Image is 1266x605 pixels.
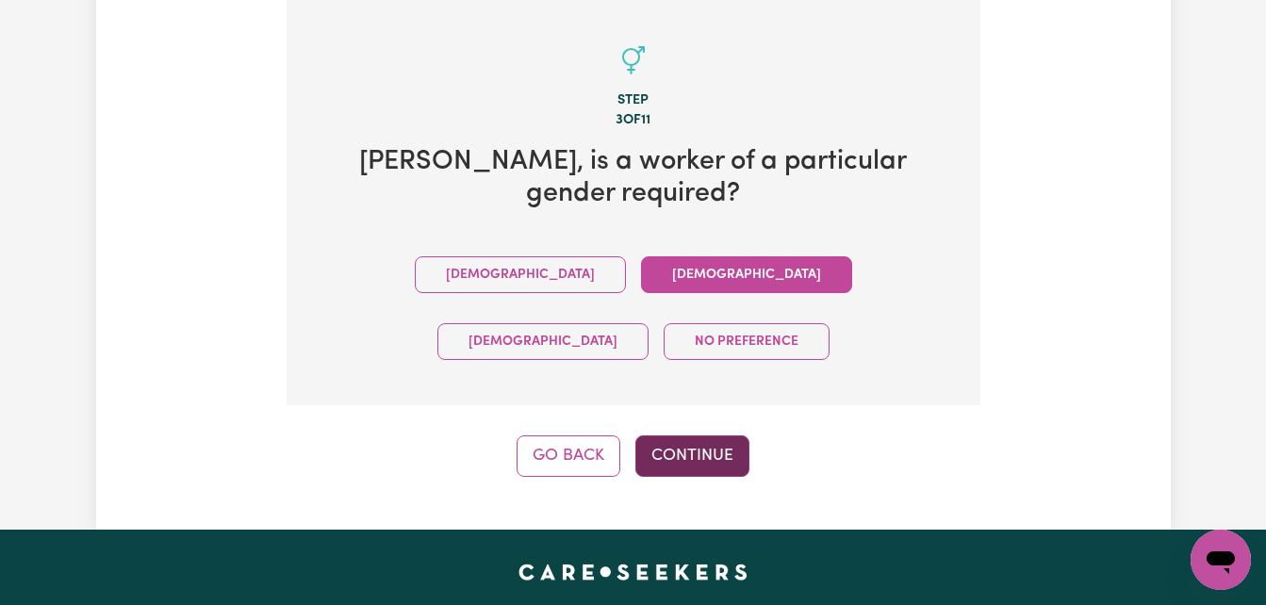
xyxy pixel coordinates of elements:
[437,323,649,360] button: [DEMOGRAPHIC_DATA]
[415,256,626,293] button: [DEMOGRAPHIC_DATA]
[664,323,830,360] button: No preference
[1191,530,1251,590] iframe: Button to launch messaging window
[518,564,748,579] a: Careseekers home page
[317,90,950,111] div: Step
[635,435,749,477] button: Continue
[317,110,950,131] div: 3 of 11
[317,146,950,211] h2: [PERSON_NAME] , is a worker of a particular gender required?
[641,256,852,293] button: [DEMOGRAPHIC_DATA]
[517,435,620,477] button: Go Back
